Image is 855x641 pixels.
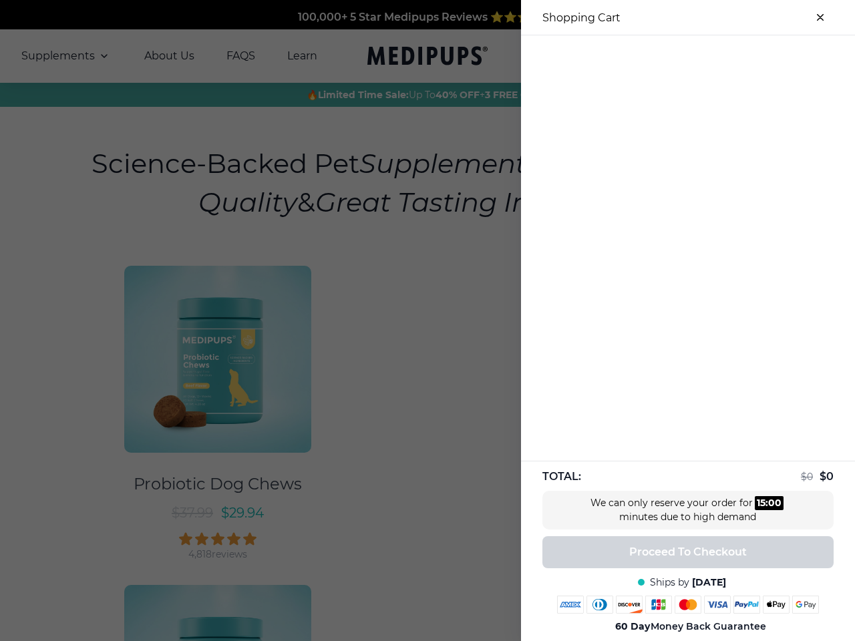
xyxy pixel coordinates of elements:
div: 00 [768,496,782,510]
span: [DATE] [693,576,727,589]
span: $ 0 [801,471,813,483]
button: close-cart [807,4,834,31]
img: google [792,596,819,614]
img: diners-club [586,596,613,614]
img: mastercard [675,596,701,614]
div: 15 [757,496,765,510]
span: Ships by [650,576,689,589]
span: Money Back Guarantee [616,620,766,633]
img: apple [763,596,790,614]
img: visa [704,596,731,614]
img: paypal [733,596,760,614]
div: We can only reserve your order for minutes due to high demand [588,496,788,524]
img: jcb [645,596,672,614]
img: amex [557,596,584,614]
strong: 60 Day [616,620,651,632]
img: discover [616,596,643,614]
span: $ 0 [820,470,834,483]
h3: Shopping Cart [542,11,621,24]
span: TOTAL: [542,469,581,484]
div: : [755,496,784,510]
